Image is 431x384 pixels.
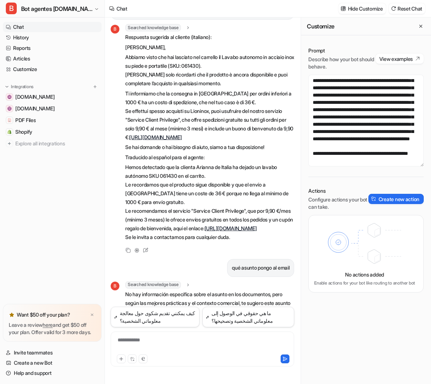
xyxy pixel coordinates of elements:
[376,54,424,64] button: View examples
[125,43,294,52] p: [PERSON_NAME],
[3,358,102,368] a: Create a new Bot
[15,138,99,149] span: Explore all integrations
[90,313,94,317] img: x
[125,290,294,316] p: No hay información específica sobre el asunto en los documentos, pero según las mejores prácticas...
[125,89,294,142] p: Ti informiamo che la consegna in [GEOGRAPHIC_DATA] per ordini inferiori a 1000 € ha un costo di s...
[43,322,53,328] a: here
[3,103,102,114] a: www.lioninox.com[DOMAIN_NAME]
[307,23,334,30] h2: Customize
[15,105,55,112] span: [DOMAIN_NAME]
[368,194,424,204] button: Create new action
[348,5,383,12] p: Hide Customize
[3,22,102,32] a: Chat
[111,307,199,327] button: كيف يمكنني تقديم شكوى حول معالجة معلوماتي الشخصية؟
[111,282,119,290] span: B
[3,127,102,137] a: ShopifyShopify
[125,24,181,31] span: Searched knowledge base
[308,187,368,195] p: Actions
[3,368,102,378] a: Help and support
[3,348,102,358] a: Invite teammates
[339,3,386,14] button: Hide Customize
[345,271,384,278] p: No actions added
[3,115,102,125] a: PDF FilesPDF Files
[7,106,12,111] img: www.lioninox.com
[3,43,102,53] a: Reports
[391,6,396,11] img: reset
[7,118,12,122] img: PDF Files
[125,153,294,162] p: Traducido al español para el agente:
[11,84,33,90] p: Integrations
[111,25,119,34] span: B
[3,138,102,149] a: Explore all integrations
[125,53,294,88] p: Abbiamo visto che hai lasciato nel carrello il Lavabo autonomo in acciaio inox su piede e portati...
[9,312,15,318] img: star
[9,321,96,336] p: Leave a review and get $50 off your plan. Offer valid for 3 more days.
[15,117,36,124] span: PDF Files
[6,3,17,14] span: B
[129,134,182,140] a: [URL][DOMAIN_NAME]
[232,263,289,272] p: qué asunto pongo al email
[416,22,425,31] button: Close flyout
[341,6,346,11] img: customize
[308,56,375,70] p: Describe how your bot should behave.
[92,84,98,89] img: menu_add.svg
[125,143,294,152] p: Se hai domande o hai bisogno di aiuto, siamo a tua disposizione!
[17,311,70,318] p: Want $50 off your plan?
[6,140,13,147] img: explore all integrations
[202,307,294,327] button: ما هي حقوقي في الوصول إلى معلوماتي الشخصية وتصحيحها؟
[308,47,375,54] p: Prompt
[308,196,368,211] p: Configure actions your bot can take.
[3,83,36,90] button: Integrations
[7,130,12,134] img: Shopify
[3,32,102,43] a: History
[125,33,294,42] p: Respuesta sugerida al cliente (italiano):
[205,225,257,231] a: [URL][DOMAIN_NAME]
[314,280,415,286] p: Enable actions for your bot like routing to another bot
[7,95,12,99] img: handwashbasin.com
[3,54,102,64] a: Articles
[125,281,181,289] span: Searched knowledge base
[3,92,102,102] a: handwashbasin.com[DOMAIN_NAME]
[3,64,102,74] a: Customize
[15,128,32,136] span: Shopify
[371,196,376,201] img: create-action-icon.svg
[125,163,294,242] p: Hemos detectado que la clienta Arianna de Italia ha dejado un lavabo autónomo SKU 061430 en el ca...
[389,3,425,14] button: Reset Chat
[15,93,55,101] span: [DOMAIN_NAME]
[4,84,9,89] img: expand menu
[21,4,92,14] span: Bot agentes [DOMAIN_NAME]
[116,5,127,12] div: Chat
